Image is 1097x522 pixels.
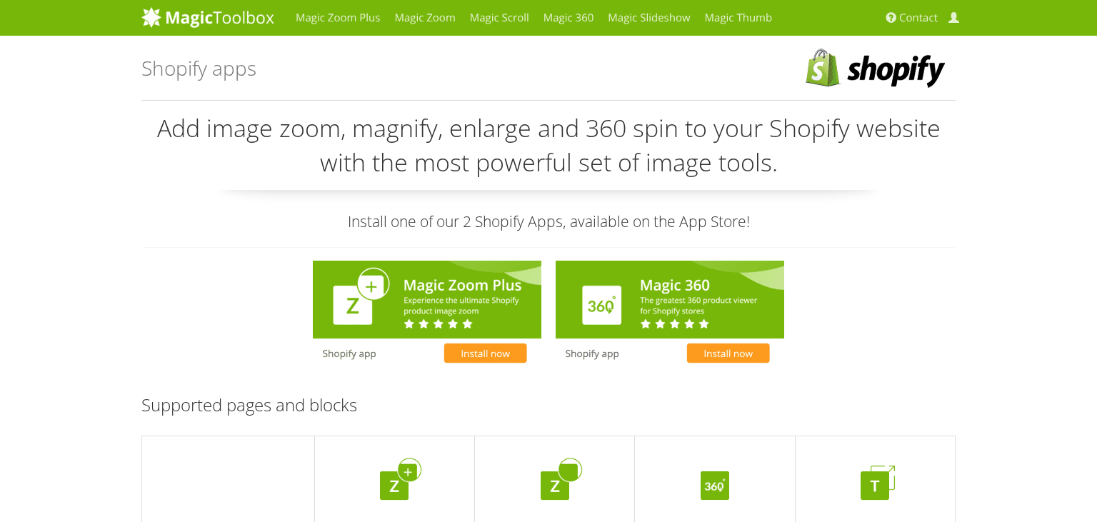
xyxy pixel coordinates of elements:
img: Magic 360 [686,457,743,514]
p: Add image zoom, magnify, enlarge and 360 spin to your Shopify website with the most powerful set ... [141,111,956,190]
span: Contact [899,11,938,25]
img: Magic Thumb [846,457,903,514]
img: Magic Zoom Plus for Shopify [313,261,541,368]
p: Install one of our 2 Shopify Apps, available on the App Store! [141,211,956,232]
img: Magic Zoom [526,457,583,514]
h1: Shopify apps [141,46,256,89]
img: Magic 360 for Shopify [556,261,784,368]
h3: Supported pages and blocks [141,396,956,414]
img: MagicToolbox.com - Image tools for your website [141,6,274,28]
img: Magic Zoom Plus [366,457,423,514]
